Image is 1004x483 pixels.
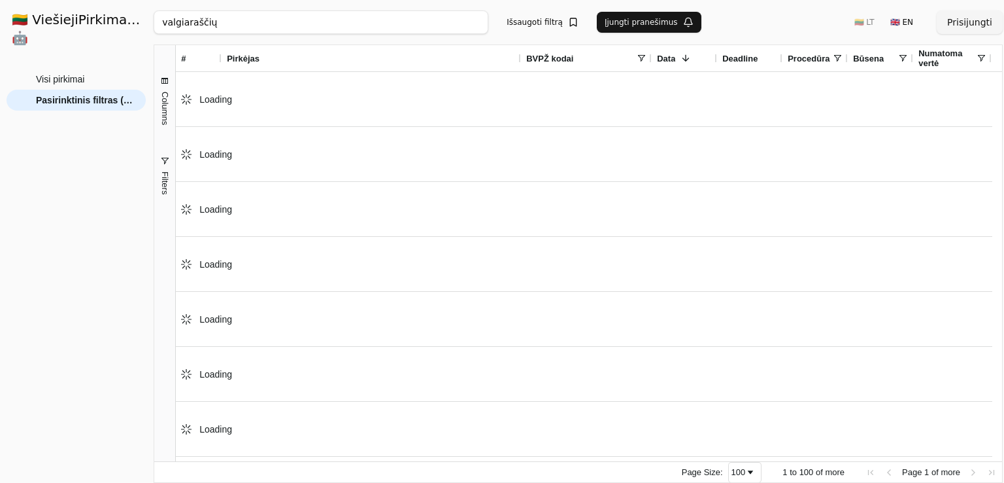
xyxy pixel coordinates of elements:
[722,54,758,63] span: Deadline
[731,467,746,477] div: 100
[526,54,573,63] span: BVPŽ kodai
[657,54,675,63] span: Data
[682,467,723,477] div: Page Size:
[131,12,151,27] strong: .AI
[790,467,797,477] span: to
[199,204,232,215] span: Loading
[36,69,84,89] span: Visi pirkimai
[728,462,762,483] div: Page Size
[160,171,170,194] span: Filters
[902,467,922,477] span: Page
[160,92,170,125] span: Columns
[199,94,232,105] span: Loading
[816,467,823,477] span: of
[199,369,232,380] span: Loading
[788,54,829,63] span: Procedūra
[799,467,814,477] span: 100
[865,467,876,478] div: First Page
[918,48,976,68] span: Numatoma vertė
[199,424,232,435] span: Loading
[931,467,939,477] span: of
[199,314,232,325] span: Loading
[597,12,701,33] button: Įjungti pranešimus
[199,259,232,270] span: Loading
[181,54,186,63] span: #
[782,467,787,477] span: 1
[986,467,997,478] div: Last Page
[499,12,586,33] button: Išsaugoti filtrą
[853,54,884,63] span: Būsena
[199,149,232,160] span: Loading
[882,12,921,33] button: 🇬🇧 EN
[154,10,488,34] input: Greita paieška...
[924,467,929,477] span: 1
[884,467,894,478] div: Previous Page
[36,90,133,110] span: Pasirinktinis filtras (100)
[227,54,259,63] span: Pirkėjas
[825,467,845,477] span: more
[941,467,960,477] span: more
[968,467,979,478] div: Next Page
[937,10,1003,34] button: Prisijungti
